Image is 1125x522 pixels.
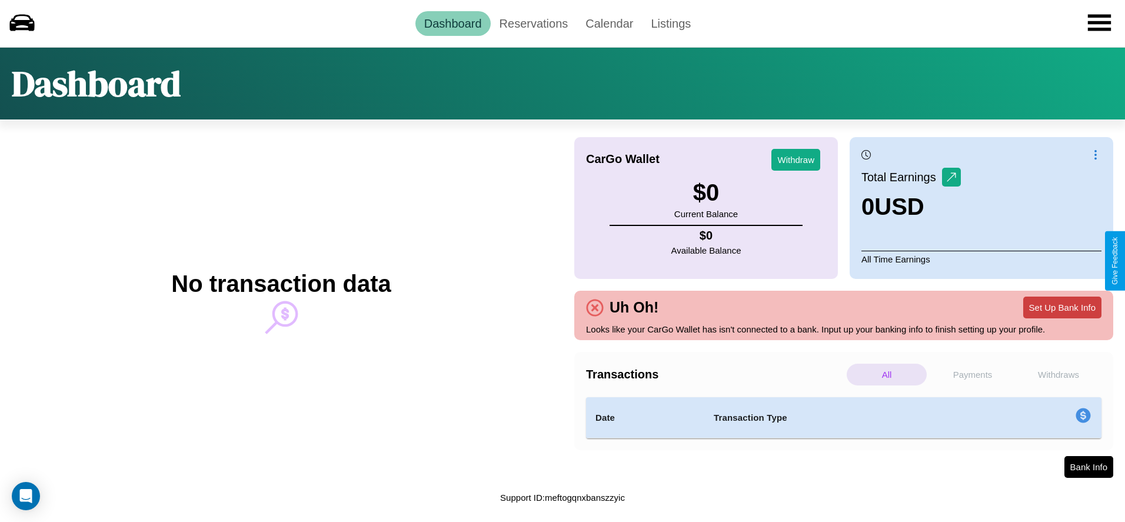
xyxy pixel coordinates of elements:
[1023,297,1101,318] button: Set Up Bank Info
[586,397,1101,438] table: simple table
[12,482,40,510] div: Open Intercom Messenger
[861,167,942,188] p: Total Earnings
[671,242,741,258] p: Available Balance
[714,411,980,425] h4: Transaction Type
[586,368,844,381] h4: Transactions
[171,271,391,297] h2: No transaction data
[1019,364,1099,385] p: Withdraws
[771,149,820,171] button: Withdraw
[642,11,700,36] a: Listings
[500,490,625,506] p: Support ID: meftogqnxbanszzyic
[847,364,927,385] p: All
[1111,237,1119,285] div: Give Feedback
[604,299,664,316] h4: Uh Oh!
[861,251,1101,267] p: All Time Earnings
[12,59,181,108] h1: Dashboard
[595,411,695,425] h4: Date
[933,364,1013,385] p: Payments
[674,179,738,206] h3: $ 0
[586,152,660,166] h4: CarGo Wallet
[415,11,491,36] a: Dashboard
[586,321,1101,337] p: Looks like your CarGo Wallet has isn't connected to a bank. Input up your banking info to finish ...
[861,194,961,220] h3: 0 USD
[674,206,738,222] p: Current Balance
[491,11,577,36] a: Reservations
[1064,456,1113,478] button: Bank Info
[577,11,642,36] a: Calendar
[671,229,741,242] h4: $ 0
